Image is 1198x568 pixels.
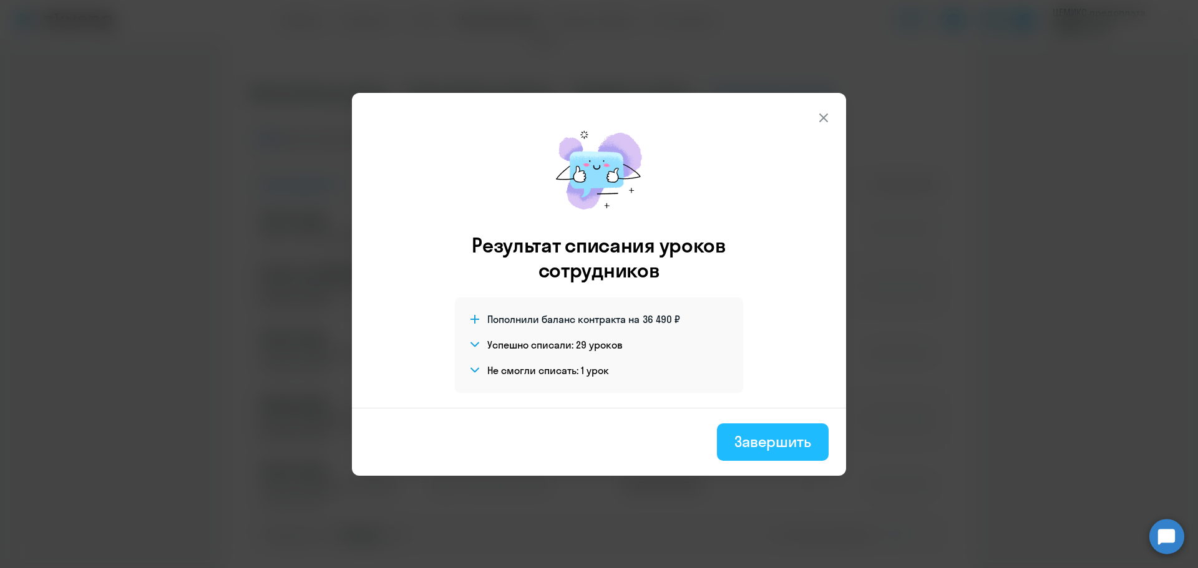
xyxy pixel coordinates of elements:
[487,338,623,352] h4: Успешно списали: 29 уроков
[487,312,640,326] span: Пополнили баланс контракта на
[455,233,743,282] h3: Результат списания уроков сотрудников
[717,423,829,461] button: Завершить
[543,118,655,223] img: mirage-message.png
[734,431,811,451] div: Завершить
[643,312,680,326] span: 36 490 ₽
[487,363,609,377] h4: Не смогли списать: 1 урок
